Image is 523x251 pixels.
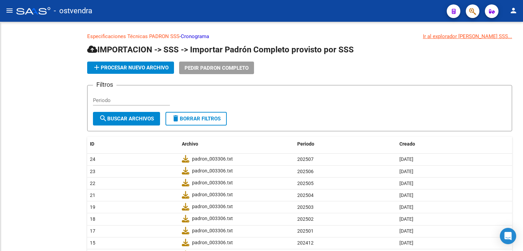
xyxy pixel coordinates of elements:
datatable-header-cell: Creado [397,137,512,151]
span: 23 [90,169,95,174]
span: 202503 [297,204,314,210]
span: - ostvendra [54,3,92,18]
a: Especificaciones Técnicas PADRON SSS [87,33,179,39]
span: padron_003306.txt [192,215,233,222]
span: [DATE] [399,240,413,246]
button: Borrar Filtros [165,112,227,125]
span: [DATE] [399,169,413,174]
span: 202504 [297,193,314,198]
h3: Filtros [93,80,116,89]
button: Procesar nuevo archivo [87,62,174,74]
span: padron_003306.txt [192,203,233,211]
span: padron_003306.txt [192,167,233,175]
span: [DATE] [399,193,413,198]
span: [DATE] [399,204,413,210]
span: Borrar Filtros [172,116,221,122]
span: Periodo [297,141,314,147]
span: IMPORTACION -> SSS -> Importar Padrón Completo provisto por SSS [87,45,354,54]
span: [DATE] [399,156,413,162]
mat-icon: delete [172,114,180,122]
mat-icon: search [99,114,107,122]
span: 18 [90,216,95,222]
span: 21 [90,193,95,198]
span: 15 [90,240,95,246]
p: - [87,33,512,40]
span: 17 [90,228,95,234]
div: Open Intercom Messenger [500,228,516,244]
mat-icon: person [509,6,518,15]
button: PEDIR PADRON COMPLETO [179,62,254,74]
span: 19 [90,204,95,210]
span: 202507 [297,156,314,162]
span: 202506 [297,169,314,174]
span: padron_003306.txt [192,179,233,187]
span: [DATE] [399,181,413,186]
span: padron_003306.txt [192,155,233,163]
mat-icon: menu [5,6,14,15]
datatable-header-cell: ID [87,137,179,151]
span: Procesar nuevo archivo [93,65,169,71]
a: Cronograma [181,33,209,39]
span: 202412 [297,240,314,246]
mat-icon: add [93,63,101,71]
span: padron_003306.txt [192,191,233,199]
span: ID [90,141,94,147]
span: [DATE] [399,216,413,222]
span: Creado [399,141,415,147]
datatable-header-cell: Archivo [179,137,295,151]
span: padron_003306.txt [192,227,233,235]
datatable-header-cell: Periodo [295,137,397,151]
button: Buscar Archivos [93,112,160,125]
span: 24 [90,156,95,162]
span: [DATE] [399,228,413,234]
span: 202502 [297,216,314,222]
span: 202505 [297,181,314,186]
span: 22 [90,181,95,186]
span: Archivo [182,141,198,147]
span: 202501 [297,228,314,234]
span: Buscar Archivos [99,116,154,122]
div: Ir al explorador [PERSON_NAME] SSS... [423,33,512,40]
span: PEDIR PADRON COMPLETO [185,65,249,71]
span: padron_003306.txt [192,239,233,247]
